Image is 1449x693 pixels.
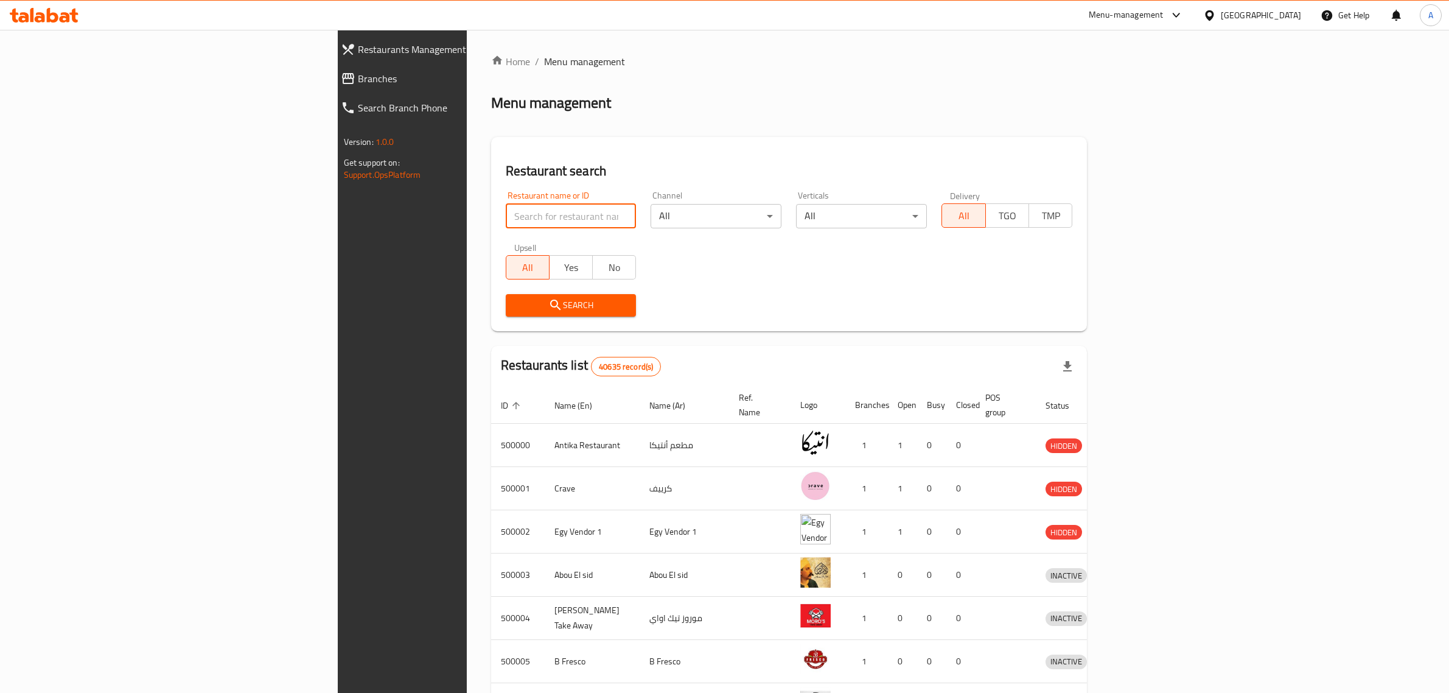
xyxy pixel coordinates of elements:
span: Restaurants Management [358,42,570,57]
span: Get support on: [344,155,400,171]
td: Crave [545,467,640,510]
div: [GEOGRAPHIC_DATA] [1221,9,1301,22]
td: 0 [917,424,946,467]
span: No [598,259,631,276]
td: B Fresco [545,640,640,683]
td: 0 [946,510,976,554]
td: 1 [888,510,917,554]
img: Crave [800,471,831,501]
td: Abou El sid [545,554,640,597]
td: Egy Vendor 1 [640,510,729,554]
label: Upsell [514,243,537,252]
span: HIDDEN [1046,526,1082,540]
button: All [506,255,550,280]
td: 0 [917,597,946,640]
span: 40635 record(s) [592,361,660,373]
h2: Restaurants list [501,356,662,376]
div: HIDDEN [1046,438,1082,453]
span: Name (Ar) [649,398,701,413]
span: Branches [358,71,570,86]
td: 0 [946,554,976,597]
a: Search Branch Phone [331,93,580,122]
img: Abou El sid [800,557,831,588]
img: Moro's Take Away [800,600,831,631]
td: B Fresco [640,640,729,683]
td: 0 [946,424,976,467]
button: Yes [549,255,593,280]
td: 1 [845,467,888,510]
td: موروز تيك اواي [640,597,729,640]
button: TGO [985,203,1029,228]
span: TMP [1034,207,1067,225]
span: All [511,259,545,276]
td: 1 [845,510,888,554]
h2: Menu management [491,93,611,113]
td: 0 [888,554,917,597]
td: مطعم أنتيكا [640,424,729,467]
button: Search [506,294,637,317]
td: 0 [888,597,917,640]
input: Search for restaurant name or ID.. [506,204,637,228]
span: Ref. Name [739,390,776,420]
span: INACTIVE [1046,611,1087,625]
a: Branches [331,64,580,93]
img: Egy Vendor 1 [800,514,831,544]
span: Status [1046,398,1085,413]
span: HIDDEN [1046,482,1082,496]
span: Yes [554,259,588,276]
img: Antika Restaurant [800,427,831,458]
td: 1 [888,467,917,510]
a: Restaurants Management [331,35,580,64]
div: HIDDEN [1046,482,1082,496]
span: TGO [991,207,1024,225]
div: Menu-management [1089,8,1164,23]
td: 1 [845,597,888,640]
button: No [592,255,636,280]
span: A [1428,9,1433,22]
span: INACTIVE [1046,569,1087,583]
td: Egy Vendor 1 [545,510,640,554]
button: All [941,203,985,228]
div: Total records count [591,357,661,376]
span: Version: [344,134,374,150]
div: INACTIVE [1046,611,1087,626]
td: 0 [917,467,946,510]
td: 0 [888,640,917,683]
td: 0 [946,597,976,640]
h2: Restaurant search [506,162,1073,180]
div: INACTIVE [1046,655,1087,669]
td: Abou El sid [640,554,729,597]
th: Closed [946,387,976,424]
td: كرييف [640,467,729,510]
td: 0 [917,554,946,597]
th: Logo [791,387,845,424]
a: Support.OpsPlatform [344,167,421,183]
span: POS group [985,390,1021,420]
div: All [796,204,927,228]
nav: breadcrumb [491,54,1088,69]
button: TMP [1028,203,1072,228]
div: INACTIVE [1046,568,1087,583]
td: 0 [946,467,976,510]
td: 0 [917,640,946,683]
span: Name (En) [554,398,608,413]
div: Export file [1053,352,1082,381]
th: Open [888,387,917,424]
th: Branches [845,387,888,424]
span: All [947,207,980,225]
span: INACTIVE [1046,655,1087,669]
span: ID [501,398,524,413]
div: All [651,204,781,228]
span: Menu management [544,54,625,69]
td: Antika Restaurant [545,424,640,467]
span: 1.0.0 [375,134,394,150]
span: HIDDEN [1046,439,1082,453]
td: 1 [845,640,888,683]
td: 0 [946,640,976,683]
img: B Fresco [800,644,831,674]
td: [PERSON_NAME] Take Away [545,597,640,640]
label: Delivery [950,191,980,200]
span: Search Branch Phone [358,100,570,115]
td: 0 [917,510,946,554]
